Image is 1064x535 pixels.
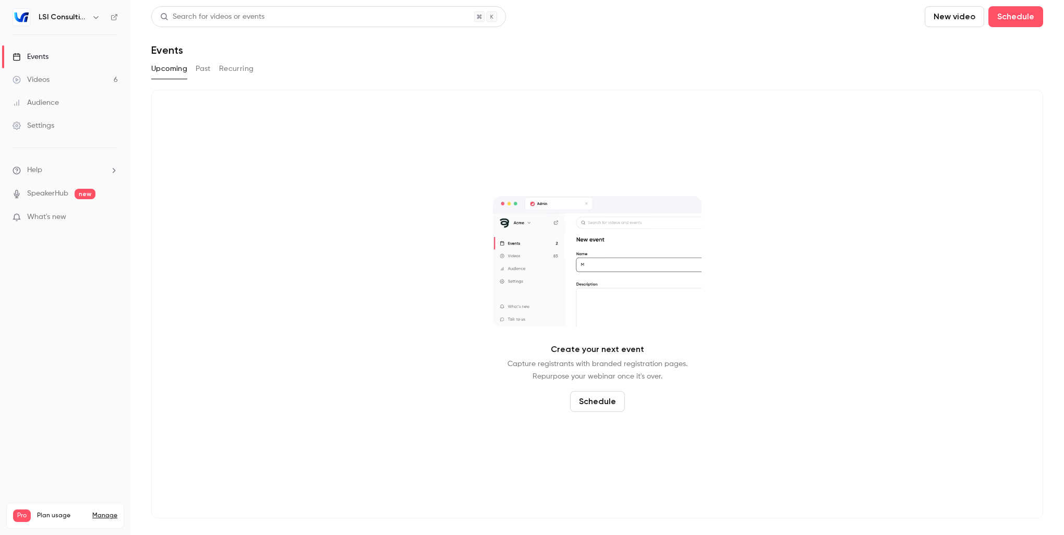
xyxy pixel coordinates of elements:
span: What's new [27,212,66,223]
li: help-dropdown-opener [13,165,118,176]
p: Create your next event [551,343,644,356]
h6: LSI Consulting [39,12,88,22]
button: Upcoming [151,60,187,77]
span: Plan usage [37,512,86,520]
p: Capture registrants with branded registration pages. Repurpose your webinar once it's over. [507,358,687,383]
a: Manage [92,512,117,520]
button: Schedule [570,391,625,412]
button: Past [196,60,211,77]
h1: Events [151,44,183,56]
a: SpeakerHub [27,188,68,199]
span: Pro [13,509,31,522]
div: Events [13,52,49,62]
div: Search for videos or events [160,11,264,22]
iframe: Noticeable Trigger [105,213,118,222]
span: new [75,189,95,199]
img: LSI Consulting [13,9,30,26]
button: Recurring [219,60,254,77]
div: Settings [13,120,54,131]
div: Audience [13,98,59,108]
button: New video [925,6,984,27]
div: Videos [13,75,50,85]
button: Schedule [988,6,1043,27]
span: Help [27,165,42,176]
